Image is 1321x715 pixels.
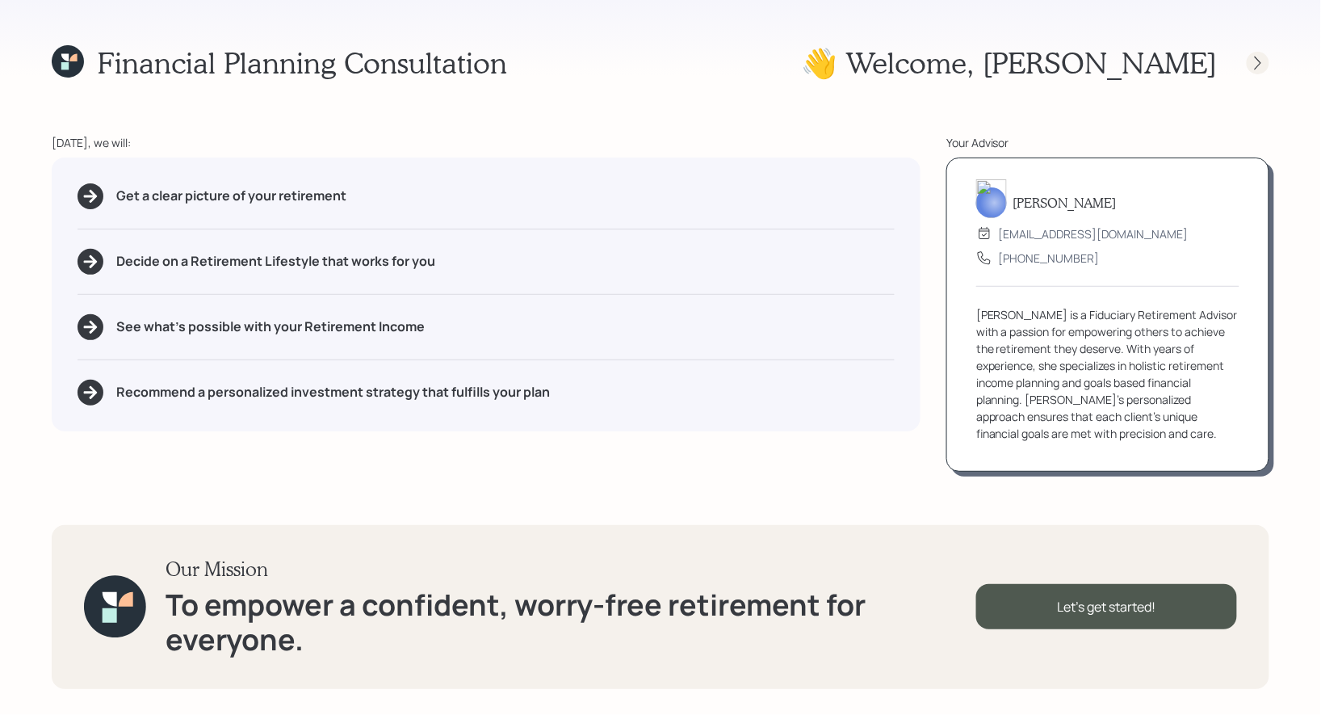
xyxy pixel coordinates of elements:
[976,584,1237,629] div: Let's get started!
[116,188,346,204] h5: Get a clear picture of your retirement
[116,319,425,334] h5: See what's possible with your Retirement Income
[52,134,921,151] div: [DATE], we will:
[999,250,1100,267] div: [PHONE_NUMBER]
[116,254,435,269] h5: Decide on a Retirement Lifestyle that works for you
[946,134,1269,151] div: Your Advisor
[999,225,1189,242] div: [EMAIL_ADDRESS][DOMAIN_NAME]
[116,385,550,400] h5: Recommend a personalized investment strategy that fulfills your plan
[976,306,1239,442] div: [PERSON_NAME] is a Fiduciary Retirement Advisor with a passion for empowering others to achieve t...
[1013,195,1117,210] h5: [PERSON_NAME]
[97,45,507,80] h1: Financial Planning Consultation
[166,587,976,657] h1: To empower a confident, worry-free retirement for everyone.
[166,557,976,581] h3: Our Mission
[976,179,1007,218] img: treva-nostdahl-headshot.png
[801,45,1218,80] h1: 👋 Welcome , [PERSON_NAME]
